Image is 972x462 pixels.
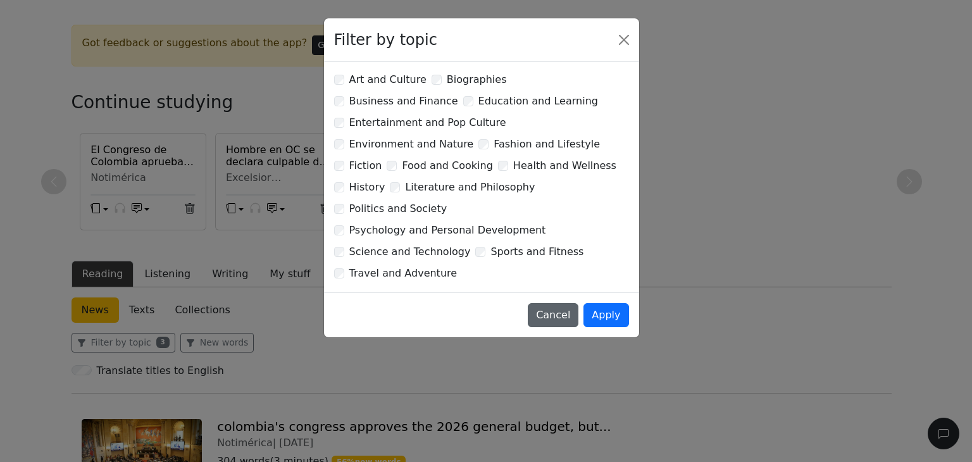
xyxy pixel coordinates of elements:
[494,137,600,152] label: Fashion and Lifestyle
[349,223,546,238] label: Psychology and Personal Development
[349,266,458,281] label: Travel and Adventure
[402,158,492,173] label: Food and Cooking
[583,303,628,327] button: Apply
[349,115,506,130] label: Entertainment and Pop Culture
[478,94,598,109] label: Education and Learning
[334,28,437,51] div: Filter by topic
[513,158,616,173] label: Health and Wellness
[349,94,458,109] label: Business and Finance
[490,244,583,259] label: Sports and Fitness
[349,72,427,87] label: Art and Culture
[349,158,382,173] label: Fiction
[349,201,447,216] label: Politics and Society
[447,72,507,87] label: Biographies
[614,30,634,50] button: Close
[528,303,578,327] button: Cancel
[405,180,535,195] label: Literature and Philosophy
[349,137,474,152] label: Environment and Nature
[349,180,385,195] label: History
[349,244,471,259] label: Science and Technology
